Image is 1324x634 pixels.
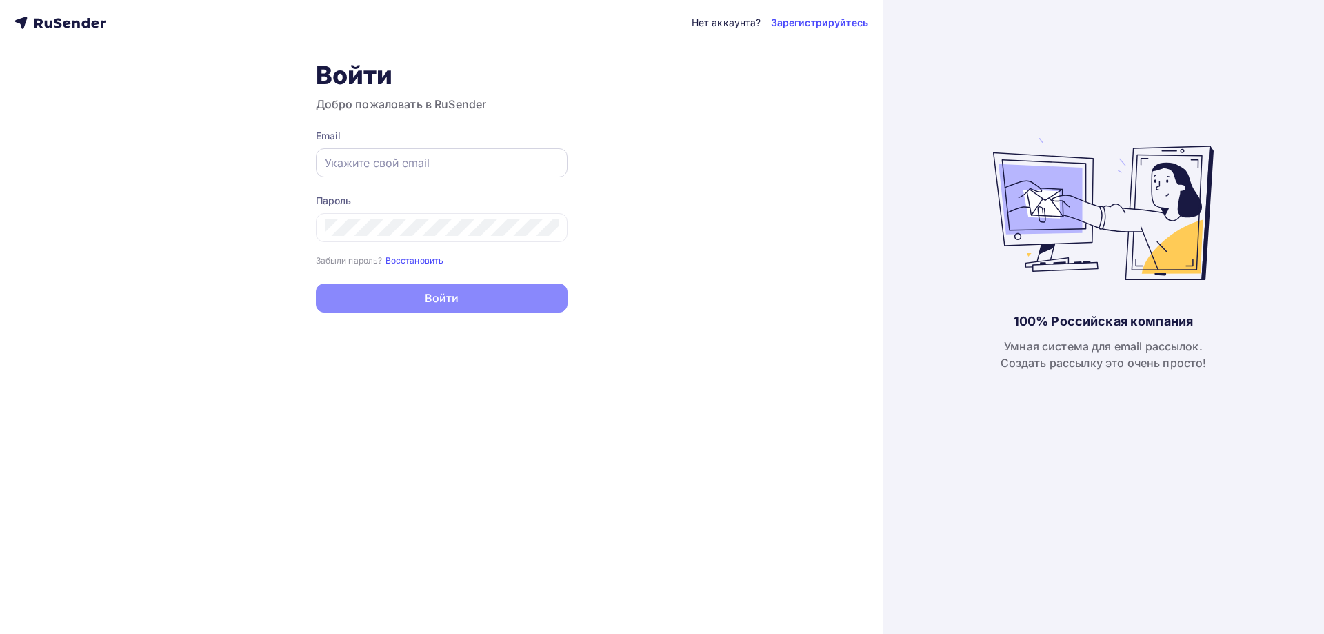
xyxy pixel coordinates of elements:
[692,16,761,30] div: Нет аккаунта?
[1001,338,1207,371] div: Умная система для email рассылок. Создать рассылку это очень просто!
[316,194,568,208] div: Пароль
[385,255,444,266] small: Восстановить
[316,96,568,112] h3: Добро пожаловать в RuSender
[771,16,868,30] a: Зарегистрируйтесь
[385,254,444,266] a: Восстановить
[316,284,568,313] button: Войти
[325,155,559,171] input: Укажите свой email
[1014,313,1193,330] div: 100% Российская компания
[316,255,383,266] small: Забыли пароль?
[316,60,568,90] h1: Войти
[316,129,568,143] div: Email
